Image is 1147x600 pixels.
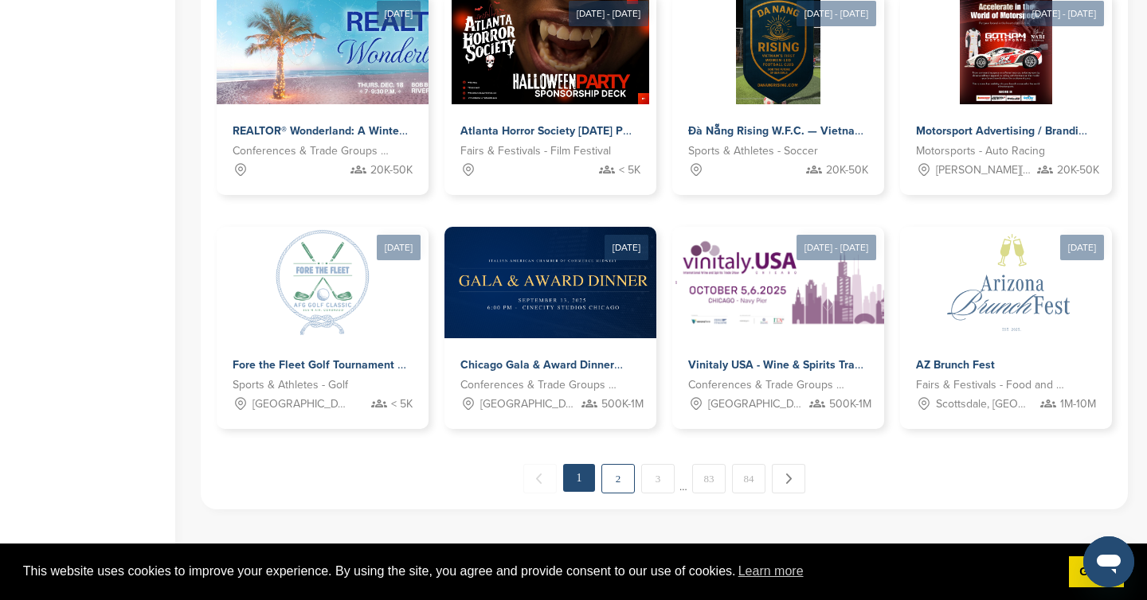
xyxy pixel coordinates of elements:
a: [DATE] Sponsorpitch & Chicago Gala & Award Dinner Conferences & Trade Groups - Politics [GEOGRAPH... [444,201,656,429]
span: 1M-10M [1060,395,1096,413]
span: 20K-50K [826,162,868,179]
span: Scottsdale, [GEOGRAPHIC_DATA] [936,395,1033,413]
span: Sports & Athletes - Soccer [688,142,818,160]
span: … [679,464,687,493]
div: [DATE] [1060,235,1104,260]
span: Motorsports - Auto Racing [916,142,1045,160]
span: Fairs & Festivals - Film Festival [460,142,611,160]
a: 84 [732,464,765,493]
div: [DATE] - [DATE] [797,1,876,26]
a: [DATE] Sponsorpitch & Fore the Fleet Golf Tournament – Supporting Naval Aviation Families Facing ... [217,201,429,429]
span: Đà Nẵng Rising W.F.C. — Vietnam’s First Women-Led Football Club [688,124,1035,138]
em: 1 [563,464,595,492]
span: Fore the Fleet Golf Tournament – Supporting Naval Aviation Families Facing [MEDICAL_DATA] [233,358,719,372]
a: [DATE] Sponsorpitch & AZ Brunch Fest Fairs & Festivals - Food and Wine Scottsdale, [GEOGRAPHIC_DA... [900,201,1112,429]
span: AZ Brunch Fest [916,358,995,372]
span: Fairs & Festivals - Food and Wine [916,376,1072,394]
span: 20K-50K [1057,162,1099,179]
span: Chicago Gala & Award Dinner [460,358,614,372]
span: ← Previous [523,464,557,493]
span: [PERSON_NAME][GEOGRAPHIC_DATA][PERSON_NAME], [GEOGRAPHIC_DATA], [GEOGRAPHIC_DATA], [GEOGRAPHIC_DA... [936,162,1033,179]
div: [DATE] - [DATE] [569,1,648,26]
a: Next → [772,464,805,493]
span: Conferences & Trade Groups - Real Estate [233,142,389,160]
div: [DATE] - [DATE] [797,235,876,260]
img: Sponsorpitch & [672,227,921,338]
img: Sponsorpitch & [267,227,378,338]
a: [DATE] - [DATE] Sponsorpitch & Vinitaly USA - Wine & Spirits Trade Show Conferences & Trade Group... [672,201,884,429]
span: REALTOR® Wonderland: A Winter Celebration [233,124,467,138]
a: dismiss cookie message [1069,556,1124,588]
a: 83 [692,464,726,493]
span: 500K-1M [829,395,871,413]
span: 20K-50K [370,162,413,179]
span: [GEOGRAPHIC_DATA], [GEOGRAPHIC_DATA] [252,395,350,413]
img: Sponsorpitch & [444,227,827,338]
span: Conferences & Trade Groups - Politics [688,376,844,394]
span: [GEOGRAPHIC_DATA], [GEOGRAPHIC_DATA] [708,395,805,413]
iframe: Button to launch messaging window [1083,536,1134,587]
img: Sponsorpitch & [900,227,1123,338]
span: 500K-1M [601,395,644,413]
a: 2 [601,464,635,493]
span: < 5K [619,162,640,179]
span: Sports & Athletes - Golf [233,376,348,394]
a: 3 [641,464,675,493]
span: Atlanta Horror Society [DATE] Party [460,124,643,138]
a: learn more about cookies [736,559,806,583]
span: This website uses cookies to improve your experience. By using the site, you agree and provide co... [23,559,1056,583]
span: Conferences & Trade Groups - Politics [460,376,617,394]
div: [DATE] - [DATE] [1024,1,1104,26]
span: [GEOGRAPHIC_DATA], [GEOGRAPHIC_DATA] [480,395,577,413]
div: [DATE] [377,235,421,260]
div: [DATE] [605,235,648,260]
span: < 5K [391,395,413,413]
span: Vinitaly USA - Wine & Spirits Trade Show [688,358,898,372]
div: [DATE] [377,1,421,26]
